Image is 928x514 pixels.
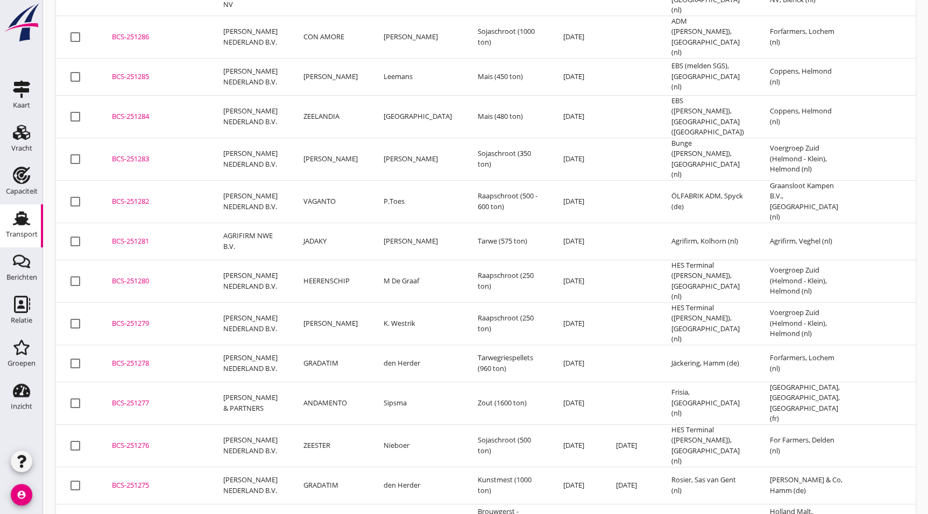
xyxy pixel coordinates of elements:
div: Groepen [8,360,36,367]
td: [DATE] [550,345,603,382]
td: Leemans [371,58,465,95]
td: K. Westrik [371,302,465,345]
td: P.Toes [371,180,465,223]
div: BCS-251280 [112,276,197,287]
td: [DATE] [550,223,603,260]
td: CON AMORE [291,16,371,58]
td: [PERSON_NAME] & PARTNERS [210,382,291,424]
td: [PERSON_NAME] [291,138,371,180]
td: ZEESTER [291,424,371,467]
div: BCS-251279 [112,318,197,329]
td: AGRIFIRM NWE B.V. [210,223,291,260]
td: [PERSON_NAME] NEDERLAND B.V. [210,180,291,223]
td: Rosier, Sas van Gent (nl) [658,467,757,504]
td: [DATE] [550,95,603,138]
td: [PERSON_NAME] [291,58,371,95]
div: Capaciteit [6,188,38,195]
div: BCS-251281 [112,236,197,247]
td: VAGANTO [291,180,371,223]
td: Coppens, Helmond (nl) [757,95,855,138]
td: Kunstmest (1000 ton) [465,467,550,504]
td: [DATE] [550,424,603,467]
td: [PERSON_NAME] NEDERLAND B.V. [210,58,291,95]
div: Transport [6,231,38,238]
div: BCS-251275 [112,480,197,491]
td: [PERSON_NAME] [371,223,465,260]
td: Raapschroot (500 - 600 ton) [465,180,550,223]
td: [PERSON_NAME] NEDERLAND B.V. [210,424,291,467]
td: M De Graaf [371,260,465,302]
td: Zout (1600 ton) [465,382,550,424]
div: Relatie [11,317,32,324]
td: ÖLFABRIK ADM, Spyck (de) [658,180,757,223]
td: GRADATIM [291,467,371,504]
div: BCS-251277 [112,398,197,409]
td: EBS (melden SGS), [GEOGRAPHIC_DATA] (nl) [658,58,757,95]
td: Graansloot Kampen B.V., [GEOGRAPHIC_DATA] (nl) [757,180,855,223]
div: BCS-251276 [112,440,197,451]
td: [GEOGRAPHIC_DATA], [GEOGRAPHIC_DATA], [GEOGRAPHIC_DATA] (fr) [757,382,855,424]
td: Tarwe (575 ton) [465,223,550,260]
td: [PERSON_NAME] NEDERLAND B.V. [210,138,291,180]
td: [DATE] [550,58,603,95]
div: BCS-251284 [112,111,197,122]
div: BCS-251282 [112,196,197,207]
td: [DATE] [550,382,603,424]
td: GRADATIM [291,345,371,382]
td: Raapschroot (250 ton) [465,260,550,302]
td: [DATE] [550,138,603,180]
div: Vracht [11,145,32,152]
td: Mais (450 ton) [465,58,550,95]
td: ADM ([PERSON_NAME]), [GEOGRAPHIC_DATA] (nl) [658,16,757,58]
td: [DATE] [550,467,603,504]
td: Raapschroot (250 ton) [465,302,550,345]
td: Voergroep Zuid (Helmond - Klein), Helmond (nl) [757,260,855,302]
td: ZEELANDIA [291,95,371,138]
td: [DATE] [603,424,658,467]
td: Forfarmers, Lochem (nl) [757,345,855,382]
td: Forfarmers, Lochem (nl) [757,16,855,58]
div: BCS-251286 [112,32,197,42]
td: Sojaschroot (500 ton) [465,424,550,467]
td: [PERSON_NAME] [371,138,465,180]
td: [PERSON_NAME] [291,302,371,345]
td: [PERSON_NAME] NEDERLAND B.V. [210,302,291,345]
div: BCS-251285 [112,72,197,82]
td: [PERSON_NAME] [371,16,465,58]
td: Nieboer [371,424,465,467]
div: Kaart [13,102,30,109]
td: JADAKY [291,223,371,260]
td: [DATE] [603,467,658,504]
td: Jäckering, Hamm (de) [658,345,757,382]
td: HES Terminal ([PERSON_NAME]), [GEOGRAPHIC_DATA] (nl) [658,302,757,345]
td: [DATE] [550,16,603,58]
td: [PERSON_NAME] & Co, Hamm (de) [757,467,855,504]
td: [PERSON_NAME] NEDERLAND B.V. [210,95,291,138]
td: Sipsma [371,382,465,424]
td: Agrifirm, Kolhorn (nl) [658,223,757,260]
td: den Herder [371,467,465,504]
td: Mais (480 ton) [465,95,550,138]
td: For Farmers, Delden (nl) [757,424,855,467]
td: HES Terminal ([PERSON_NAME]), [GEOGRAPHIC_DATA] (nl) [658,260,757,302]
td: [GEOGRAPHIC_DATA] [371,95,465,138]
td: Voergroep Zuid (Helmond - Klein), Helmond (nl) [757,302,855,345]
td: [PERSON_NAME] NEDERLAND B.V. [210,345,291,382]
td: ANDAMENTO [291,382,371,424]
td: [PERSON_NAME] NEDERLAND B.V. [210,16,291,58]
img: logo-small.a267ee39.svg [2,3,41,42]
td: Voergroep Zuid (Helmond - Klein), Helmond (nl) [757,138,855,180]
td: Coppens, Helmond (nl) [757,58,855,95]
td: den Herder [371,345,465,382]
td: Bunge ([PERSON_NAME]), [GEOGRAPHIC_DATA] (nl) [658,138,757,180]
td: [DATE] [550,260,603,302]
i: account_circle [11,484,32,505]
div: Inzicht [11,403,32,410]
div: BCS-251283 [112,154,197,165]
td: Sojaschroot (350 ton) [465,138,550,180]
td: [DATE] [550,180,603,223]
td: Tarwegriespellets (960 ton) [465,345,550,382]
td: [PERSON_NAME] NEDERLAND B.V. [210,260,291,302]
td: EBS ([PERSON_NAME]), [GEOGRAPHIC_DATA] ([GEOGRAPHIC_DATA]) [658,95,757,138]
td: Frisia, [GEOGRAPHIC_DATA] (nl) [658,382,757,424]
